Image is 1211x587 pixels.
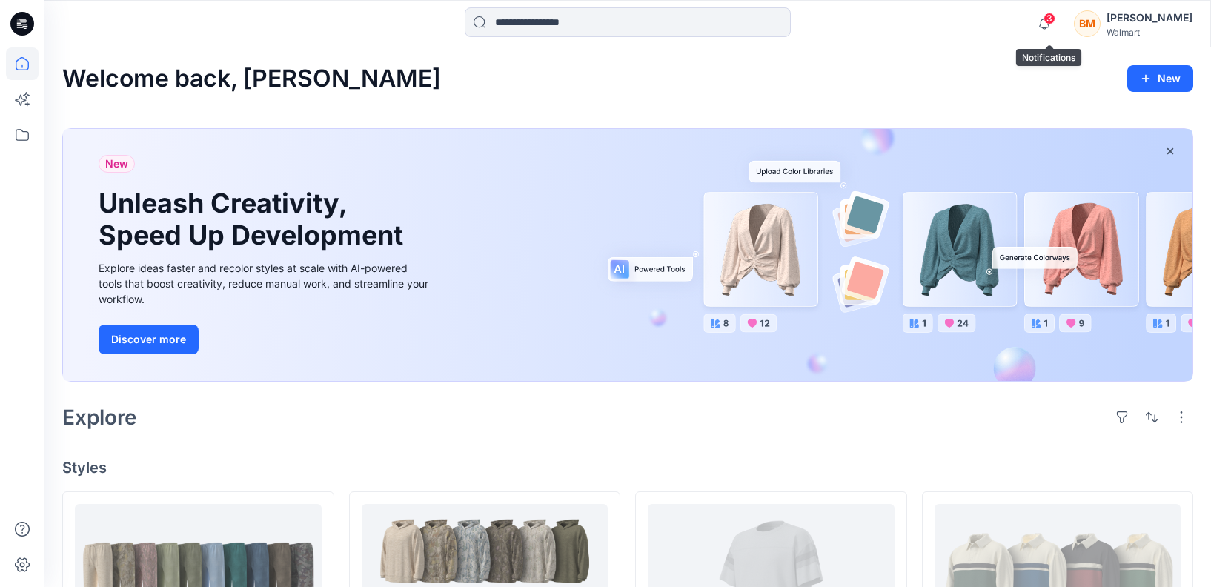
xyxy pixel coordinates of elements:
h2: Explore [62,405,137,429]
div: Explore ideas faster and recolor styles at scale with AI-powered tools that boost creativity, red... [99,260,432,307]
button: Discover more [99,325,199,354]
div: [PERSON_NAME] [1107,9,1192,27]
div: BM [1074,10,1101,37]
h4: Styles [62,459,1193,477]
span: 3 [1044,13,1055,24]
h1: Unleash Creativity, Speed Up Development [99,188,410,251]
span: New [105,155,128,173]
button: New [1127,65,1193,92]
h2: Welcome back, [PERSON_NAME] [62,65,441,93]
div: Walmart [1107,27,1192,38]
a: Discover more [99,325,432,354]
